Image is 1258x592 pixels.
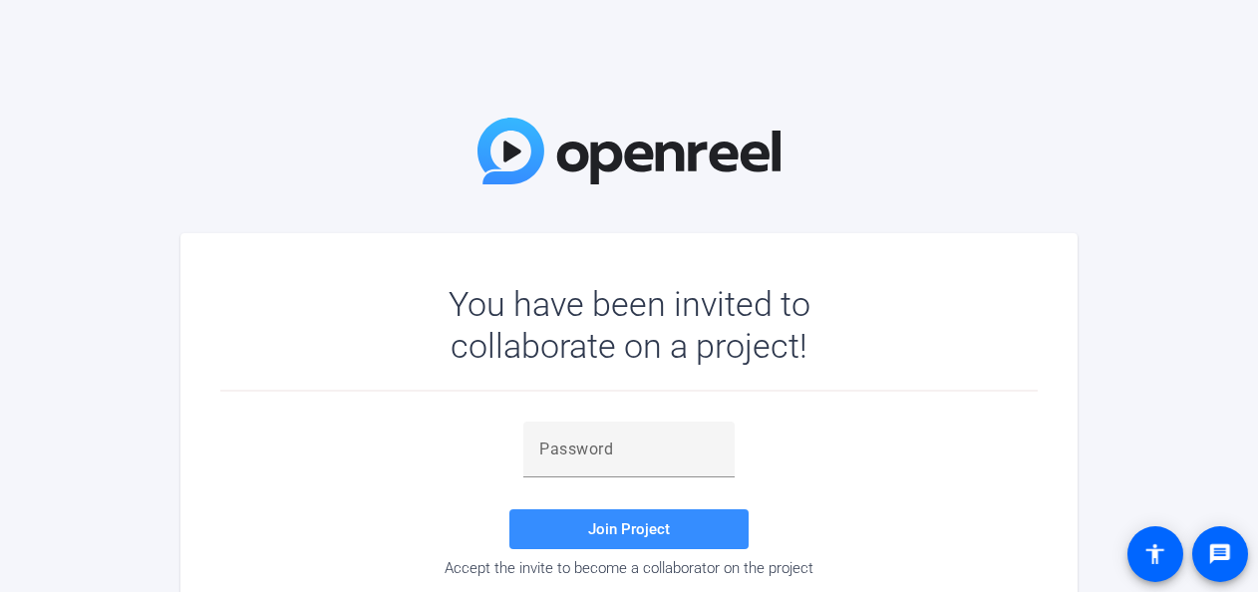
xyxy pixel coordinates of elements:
mat-icon: message [1208,542,1232,566]
img: OpenReel Logo [477,118,781,184]
div: Accept the invite to become a collaborator on the project [220,559,1038,577]
mat-icon: accessibility [1143,542,1167,566]
div: You have been invited to collaborate on a project! [391,283,868,367]
input: Password [539,438,719,461]
button: Join Project [509,509,749,549]
span: Join Project [588,520,670,538]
